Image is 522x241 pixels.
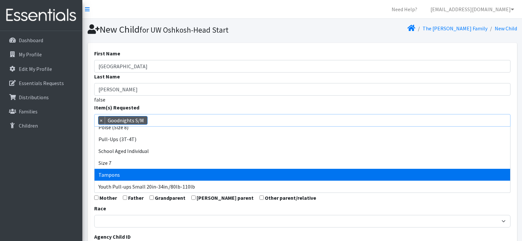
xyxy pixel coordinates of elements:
[3,4,80,26] img: HumanEssentials
[128,194,144,202] label: Father
[94,49,120,57] label: First Name
[99,194,117,202] label: Mother
[95,121,510,133] li: Poise (Size 8)
[265,194,316,202] label: Other parent/relative
[3,76,80,90] a: Essentials Requests
[3,105,80,118] a: Families
[3,62,80,75] a: Edit My Profile
[19,80,64,86] p: Essentials Requests
[19,66,52,72] p: Edit My Profile
[423,25,487,32] a: The [PERSON_NAME] Family
[95,181,510,193] li: Youth Pull-ups Small 20in-34in./80lb-110lb
[425,3,519,16] a: [EMAIL_ADDRESS][DOMAIN_NAME]
[95,133,510,145] li: Pull-Ups (3T-4T)
[3,119,80,132] a: Children
[3,48,80,61] a: My Profile
[98,116,105,124] span: ×
[95,145,510,157] li: School Aged Individual
[94,204,106,212] label: Race
[495,25,517,32] a: New Child
[3,91,80,104] a: Distributions
[19,122,38,129] p: Children
[94,104,139,111] label: Item(s) Requested
[88,24,300,35] h1: New Child
[94,73,120,80] label: Last Name
[19,108,38,115] p: Families
[386,3,423,16] a: Need Help?
[95,157,510,169] li: Size 7
[19,51,42,58] p: My Profile
[19,37,43,44] p: Dashboard
[155,194,185,202] label: Grandparent
[197,194,254,202] label: [PERSON_NAME] parent
[3,34,80,47] a: Dashboard
[94,233,131,241] label: Agency Child ID
[98,116,148,125] li: Goodnights S/M
[19,94,49,101] p: Distributions
[95,169,510,181] li: Tampons
[140,25,229,35] small: for UW Oshkosh-Head Start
